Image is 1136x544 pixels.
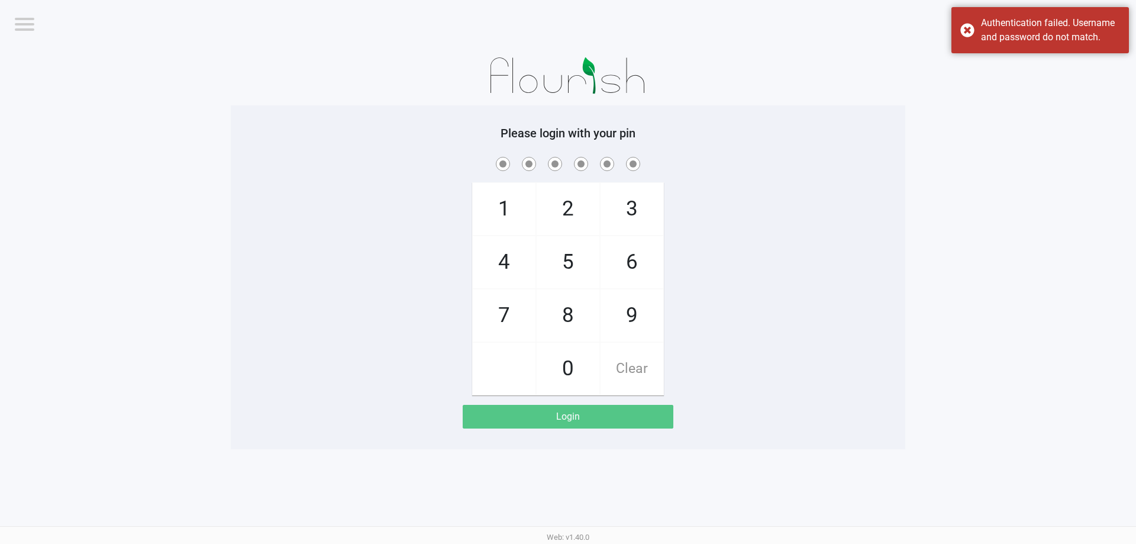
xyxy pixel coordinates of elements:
span: 2 [537,183,599,235]
span: 9 [601,289,663,342]
span: 3 [601,183,663,235]
span: Web: v1.40.0 [547,533,589,542]
span: 1 [473,183,535,235]
h5: Please login with your pin [240,126,896,140]
span: 8 [537,289,599,342]
span: 4 [473,236,535,288]
span: 6 [601,236,663,288]
span: 7 [473,289,535,342]
div: Authentication failed. Username and password do not match. [981,16,1120,44]
span: 0 [537,343,599,395]
span: Clear [601,343,663,395]
span: 5 [537,236,599,288]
